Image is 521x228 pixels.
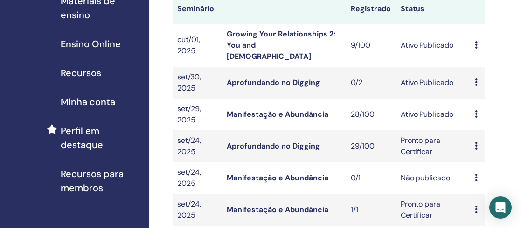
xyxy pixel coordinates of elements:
td: set/24, 2025 [173,130,222,162]
span: Recursos para membros [61,167,142,195]
span: Recursos [61,66,101,80]
td: out/01, 2025 [173,24,222,67]
a: Aprofundando no Digging [227,141,320,151]
td: 28/100 [346,99,396,130]
td: 1/1 [346,194,396,226]
td: Pronto para Certificar [396,194,471,226]
td: Ativo Publicado [396,24,471,67]
a: Manifestação e Abundância [227,109,328,119]
td: Ativo Publicado [396,67,471,99]
td: Ativo Publicado [396,99,471,130]
td: Pronto para Certificar [396,130,471,162]
a: Growing Your Relationships 2: You and [DEMOGRAPHIC_DATA] [227,29,335,61]
td: 0/1 [346,162,396,194]
td: set/29, 2025 [173,99,222,130]
a: Aprofundando no Digging [227,78,320,87]
td: 29/100 [346,130,396,162]
td: set/24, 2025 [173,194,222,226]
td: set/30, 2025 [173,67,222,99]
td: set/24, 2025 [173,162,222,194]
div: Open Intercom Messenger [489,196,512,219]
span: Minha conta [61,95,115,109]
a: Manifestação e Abundância [227,205,328,214]
span: Perfil em destaque [61,124,142,152]
td: Não publicado [396,162,471,194]
span: Ensino Online [61,37,121,51]
td: 9/100 [346,24,396,67]
td: 0/2 [346,67,396,99]
a: Manifestação e Abundância [227,173,328,183]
